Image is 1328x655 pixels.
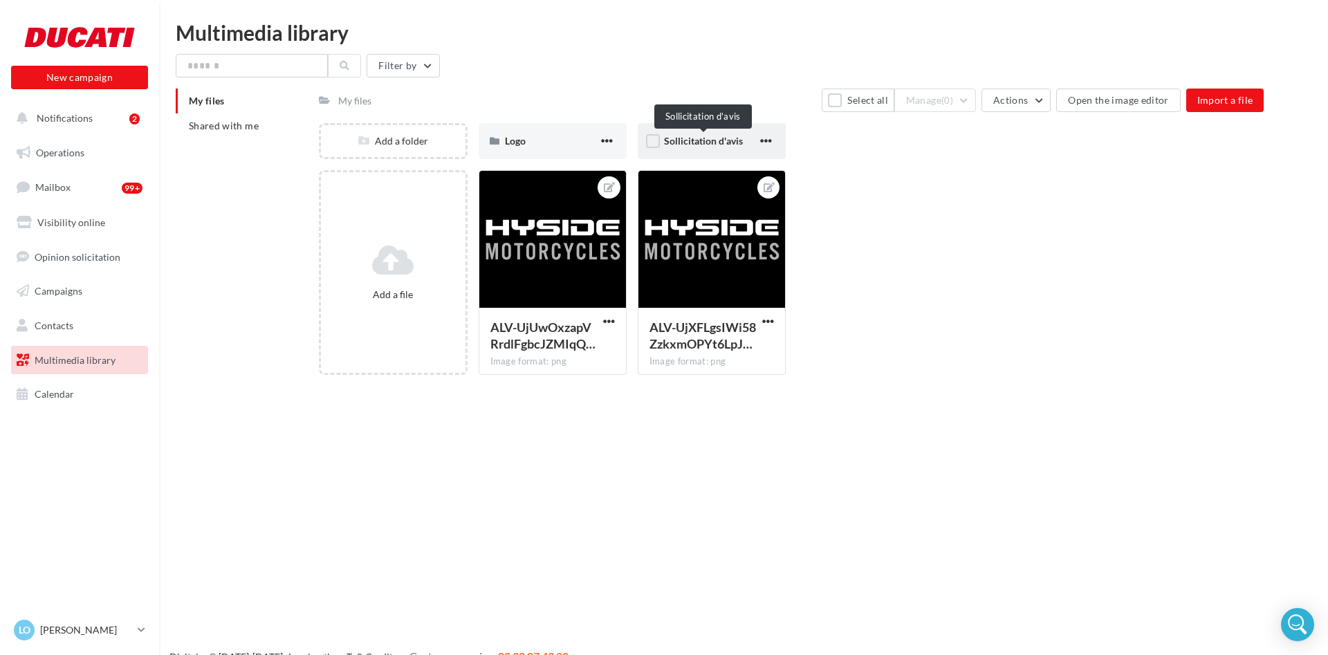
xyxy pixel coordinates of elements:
div: Sollicitation d'avis [654,104,752,129]
a: Campaigns [8,277,151,306]
button: Filter by [367,54,439,77]
div: 2 [129,113,140,124]
span: Actions [993,94,1028,106]
div: Multimedia library [176,22,1311,43]
span: Notifications [37,112,93,124]
button: Manage(0) [894,89,976,112]
span: Multimedia library [35,354,116,366]
span: Campaigns [35,285,82,297]
span: Contacts [35,320,73,331]
button: Import a file [1186,89,1264,112]
a: Multimedia library [8,346,151,375]
div: 99+ [122,183,142,194]
span: Calendar [35,388,74,400]
a: Calendar [8,380,151,409]
a: Visibility online [8,208,151,237]
div: Add a file [326,288,459,302]
a: Opinion solicitation [8,243,151,272]
div: Image format: png [649,356,774,368]
p: [PERSON_NAME] [40,623,132,637]
a: Operations [8,138,151,167]
div: Open Intercom Messenger [1281,608,1314,641]
span: My files [189,95,225,107]
button: Notifications 2 [8,104,145,133]
span: Logo [505,135,526,147]
span: (0) [941,95,953,106]
span: Visibility online [37,216,105,228]
span: ALV-UjXFLgsIWi58ZzkxmOPYt6LpJxonzCCkqpLJtN9zXlOK8nFclPY [649,320,756,351]
a: Contacts [8,311,151,340]
a: LO [PERSON_NAME] [11,617,148,643]
span: Import a file [1197,94,1253,106]
button: Actions [981,89,1051,112]
span: Mailbox [35,181,71,193]
a: Mailbox99+ [8,172,151,202]
span: Operations [36,147,84,158]
div: Image format: png [490,356,615,368]
span: ALV-UjUwOxzapVRrdlFgbcJZMIqQGG7q6Wh6Q-iNsdrVM57Gp24CU7w [490,320,596,351]
span: Sollicitation d'avis [664,135,743,147]
div: Add a folder [321,134,465,148]
span: Opinion solicitation [35,250,120,262]
span: Shared with me [189,120,259,131]
span: LO [19,623,30,637]
div: My files [338,94,371,108]
button: Select all [822,89,894,112]
button: New campaign [11,66,148,89]
button: Open the image editor [1056,89,1180,112]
